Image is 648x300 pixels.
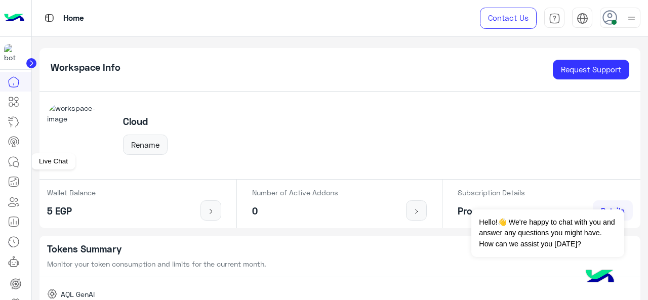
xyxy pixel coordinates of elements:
span: AQL GenAI [61,289,95,299]
h5: Tokens Summary [47,243,633,255]
img: tab [549,13,560,24]
a: Contact Us [480,8,537,29]
img: Logo [4,8,24,29]
p: Wallet Balance [47,187,96,198]
img: icon [205,207,217,216]
div: Live Chat [31,153,75,169]
button: Rename [123,135,168,155]
img: 317874714732967 [4,44,22,62]
img: hulul-logo.png [582,260,618,295]
img: tab [43,12,56,24]
img: profile [625,12,638,25]
h5: Cloud [123,116,168,127]
a: Request Support [553,60,629,80]
span: Hello!👋 We're happy to chat with you and answer any questions you might have. How can we assist y... [471,209,624,257]
img: workspace-image [47,103,112,167]
img: tab [577,13,588,24]
p: Subscription Details [458,187,525,198]
h5: 0 [252,205,338,217]
h5: 5 EGP [47,205,96,217]
h5: Pro [458,205,525,217]
a: tab [544,8,564,29]
img: icon [410,207,423,216]
h5: Workspace Info [51,62,120,73]
p: Home [63,12,84,25]
img: AQL GenAI [47,289,57,299]
p: Monitor your token consumption and limits for the current month. [47,259,633,269]
p: Number of Active Addons [252,187,338,198]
